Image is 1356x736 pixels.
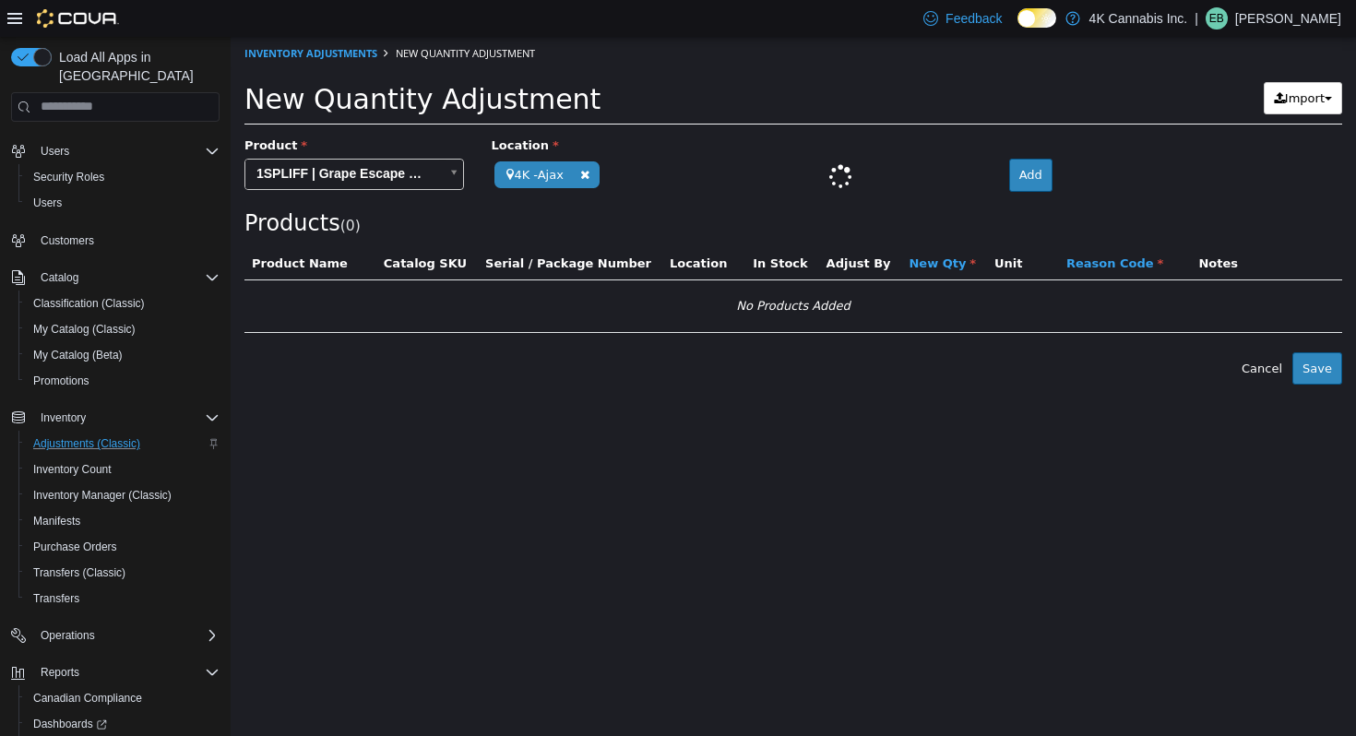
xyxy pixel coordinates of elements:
[33,540,117,554] span: Purchase Orders
[946,9,1002,28] span: Feedback
[26,588,220,610] span: Transfers
[26,510,220,532] span: Manifests
[33,514,80,528] span: Manifests
[18,560,227,586] button: Transfers (Classic)
[1206,7,1228,30] div: Eric Bayne
[18,457,227,482] button: Inventory Count
[33,407,93,429] button: Inventory
[968,218,1010,236] button: Notes
[26,255,1100,283] div: No Products Added
[26,318,220,340] span: My Catalog (Classic)
[18,368,227,394] button: Promotions
[18,291,227,316] button: Classification (Classic)
[41,270,78,285] span: Catalog
[26,536,125,558] a: Purchase Orders
[678,220,745,233] span: New Qty
[33,267,220,289] span: Catalog
[26,433,148,455] a: Adjustments (Classic)
[33,661,87,683] button: Reports
[1054,54,1094,68] span: Import
[439,218,500,236] button: Location
[33,230,101,252] a: Customers
[18,508,227,534] button: Manifests
[18,316,227,342] button: My Catalog (Classic)
[4,138,227,164] button: Users
[37,9,119,28] img: Cova
[41,410,86,425] span: Inventory
[4,659,227,685] button: Reports
[33,407,220,429] span: Inventory
[41,628,95,643] span: Operations
[26,713,220,735] span: Dashboards
[33,436,140,451] span: Adjustments (Classic)
[26,318,143,340] a: My Catalog (Classic)
[26,166,112,188] a: Security Roles
[1001,315,1062,349] button: Cancel
[1089,7,1188,30] p: 4K Cannabis Inc.
[26,192,69,214] a: Users
[41,144,69,159] span: Users
[26,292,220,315] span: Classification (Classic)
[33,624,102,647] button: Operations
[33,196,62,210] span: Users
[110,181,130,197] small: ( )
[26,536,220,558] span: Purchase Orders
[779,122,822,155] button: Add
[41,665,79,680] span: Reports
[26,484,220,506] span: Inventory Manager (Classic)
[522,218,580,236] button: In Stock
[52,48,220,85] span: Load All Apps in [GEOGRAPHIC_DATA]
[26,510,88,532] a: Manifests
[18,190,227,216] button: Users
[4,265,227,291] button: Catalog
[26,687,149,709] a: Canadian Compliance
[26,458,119,481] a: Inventory Count
[1017,28,1018,29] span: Dark Mode
[33,374,89,388] span: Promotions
[26,192,220,214] span: Users
[26,713,114,735] a: Dashboards
[1033,45,1112,78] button: Import
[261,101,328,115] span: Location
[764,218,795,236] button: Unit
[33,140,77,162] button: Users
[264,125,369,151] span: 4K -Ajax
[26,344,220,366] span: My Catalog (Beta)
[33,267,86,289] button: Catalog
[836,220,933,233] span: Reason Code
[33,661,220,683] span: Reports
[33,170,104,184] span: Security Roles
[18,586,227,611] button: Transfers
[115,181,125,197] span: 0
[26,370,97,392] a: Promotions
[255,218,424,236] button: Serial / Package Number
[165,9,304,23] span: New Quantity Adjustment
[14,101,77,115] span: Product
[18,342,227,368] button: My Catalog (Beta)
[596,218,664,236] button: Adjust By
[26,166,220,188] span: Security Roles
[14,173,110,199] span: Products
[33,462,112,477] span: Inventory Count
[14,122,233,153] a: 1SPLIFF | Grape Escape Pre-Roll | Hybrid | 10x0.35g
[18,431,227,457] button: Adjustments (Classic)
[21,218,121,236] button: Product Name
[33,348,123,362] span: My Catalog (Beta)
[33,565,125,580] span: Transfers (Classic)
[4,623,227,648] button: Operations
[18,164,227,190] button: Security Roles
[26,588,87,610] a: Transfers
[33,296,145,311] span: Classification (Classic)
[26,370,220,392] span: Promotions
[1017,8,1056,28] input: Dark Mode
[26,562,133,584] a: Transfers (Classic)
[1062,315,1112,349] button: Save
[18,685,227,711] button: Canadian Compliance
[26,433,220,455] span: Adjustments (Classic)
[33,322,136,337] span: My Catalog (Classic)
[15,123,208,152] span: 1SPLIFF | Grape Escape Pre-Roll | Hybrid | 10x0.35g
[4,227,227,254] button: Customers
[26,484,179,506] a: Inventory Manager (Classic)
[1235,7,1341,30] p: [PERSON_NAME]
[14,9,147,23] a: Inventory Adjustments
